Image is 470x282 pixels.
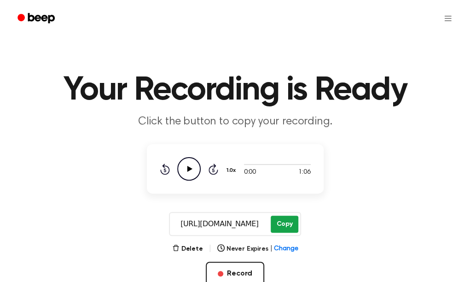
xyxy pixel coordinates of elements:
[11,10,63,28] a: Beep
[271,216,298,233] button: Copy
[270,244,272,254] span: |
[172,244,203,254] button: Delete
[244,168,256,177] span: 0:00
[58,114,412,129] p: Click the button to copy your recording.
[209,243,212,254] span: |
[226,163,239,178] button: 1.0x
[11,74,459,107] h1: Your Recording is Ready
[437,7,459,29] button: Open menu
[274,244,298,254] span: Change
[217,244,298,254] button: Never Expires|Change
[298,168,310,177] span: 1:06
